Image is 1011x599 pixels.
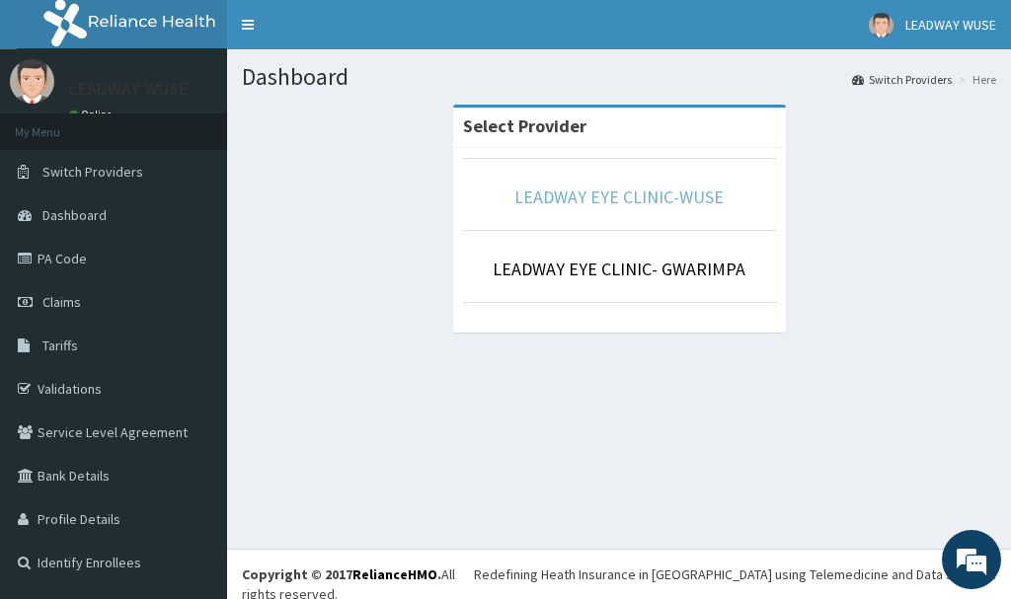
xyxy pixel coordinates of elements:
[514,186,724,208] a: LEADWAY EYE CLINIC-WUSE
[10,59,54,104] img: User Image
[463,114,586,137] strong: Select Provider
[869,13,894,37] img: User Image
[69,108,117,121] a: Online
[954,71,996,88] li: Here
[352,565,437,583] a: RelianceHMO
[42,293,81,311] span: Claims
[242,565,441,583] strong: Copyright © 2017 .
[242,64,996,90] h1: Dashboard
[852,71,952,88] a: Switch Providers
[42,337,78,354] span: Tariffs
[474,564,996,584] div: Redefining Heath Insurance in [GEOGRAPHIC_DATA] using Telemedicine and Data Science!
[493,258,745,280] a: LEADWAY EYE CLINIC- GWARIMPA
[905,16,996,34] span: LEADWAY WUSE
[69,80,188,98] p: LEADWAY WUSE
[42,163,143,181] span: Switch Providers
[42,206,107,224] span: Dashboard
